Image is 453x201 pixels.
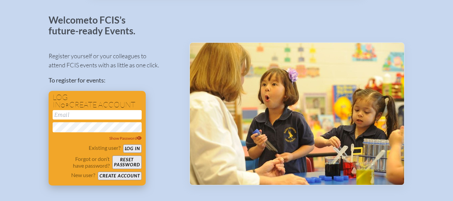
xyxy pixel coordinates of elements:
[49,76,178,85] p: To register for events:
[61,102,69,109] span: or
[49,15,143,36] p: Welcome to FCIS’s future-ready Events.
[98,172,141,180] button: Create account
[53,156,110,169] p: Forgot or don’t have password?
[71,172,95,178] p: New user?
[109,136,142,141] span: Show Password
[49,52,178,70] p: Register yourself or your colleagues to attend FCIS events with as little as one click.
[53,94,142,109] h1: Log in create account
[190,43,404,185] img: Events
[53,110,142,120] input: Email
[123,144,142,153] button: Log in
[112,156,141,169] button: Resetpassword
[89,144,120,151] p: Existing user?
